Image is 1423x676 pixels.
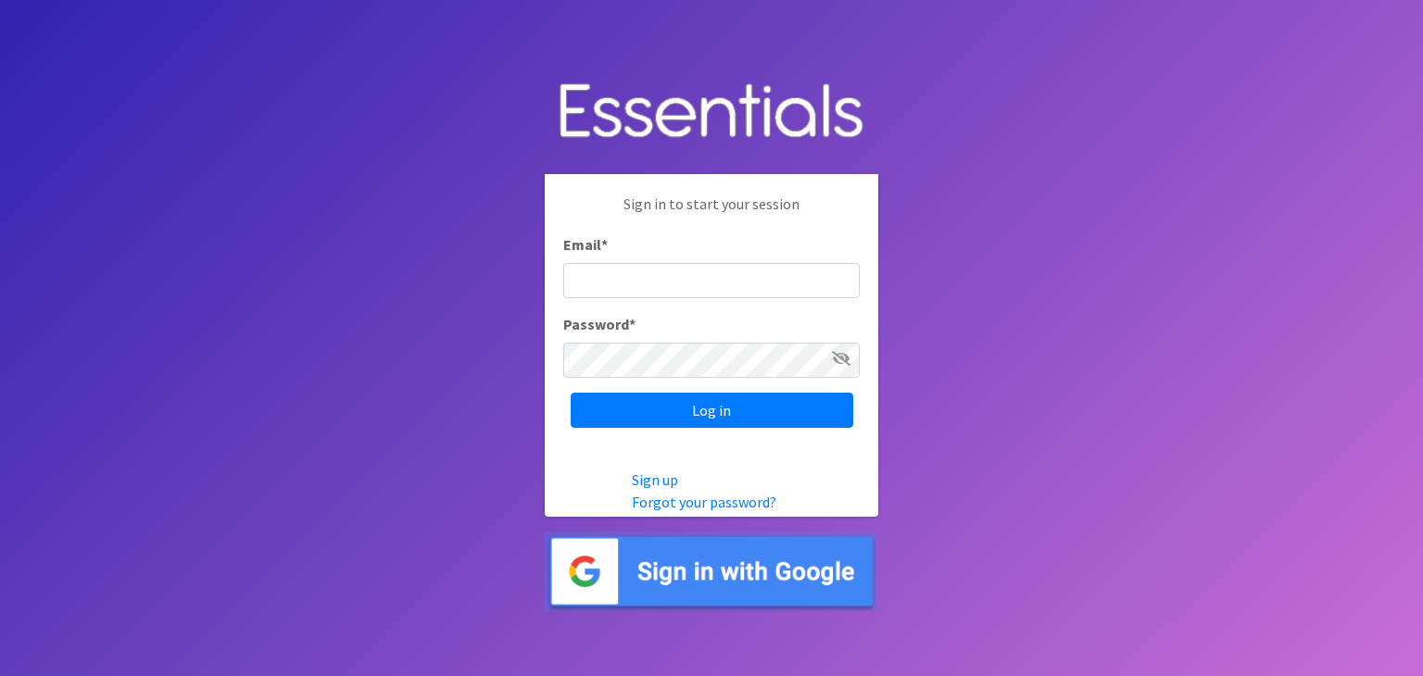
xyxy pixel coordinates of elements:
a: Sign up [632,470,678,489]
abbr: required [601,235,608,254]
img: Sign in with Google [545,532,878,612]
label: Email [563,233,608,256]
input: Log in [571,393,853,428]
abbr: required [629,315,636,333]
img: Human Essentials [545,65,878,160]
p: Sign in to start your session [563,193,860,233]
label: Password [563,313,636,335]
a: Forgot your password? [632,493,776,511]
